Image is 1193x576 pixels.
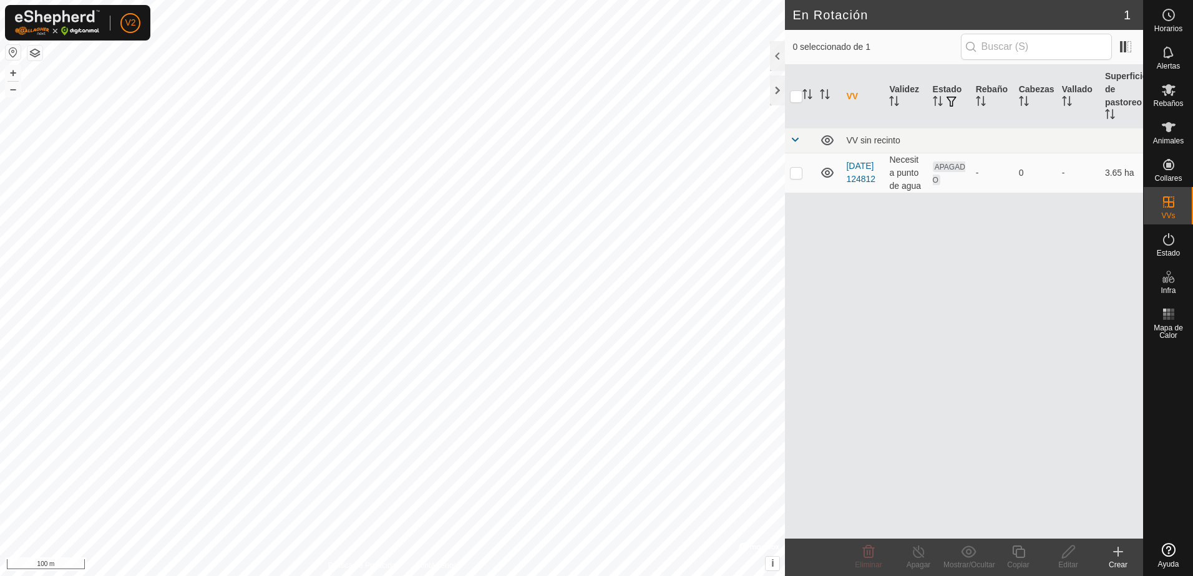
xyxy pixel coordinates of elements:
button: + [6,65,21,80]
td: 0 [1014,153,1057,193]
a: Ayuda [1144,538,1193,573]
p-sorticon: Activar para ordenar [889,98,899,108]
p-sorticon: Activar para ordenar [1062,98,1072,108]
div: Crear [1093,559,1143,570]
span: VVs [1161,212,1175,219]
span: Horarios [1154,25,1182,32]
td: - [1057,153,1100,193]
td: Necesita punto de agua [884,153,927,193]
p-sorticon: Activar para ordenar [1105,111,1115,121]
a: Política de Privacidad [328,560,400,571]
div: Editar [1043,559,1093,570]
th: Estado [928,65,971,128]
p-sorticon: Activar para ordenar [1019,98,1029,108]
span: Estado [1157,249,1180,257]
p-sorticon: Activar para ordenar [933,98,943,108]
th: Superficie de pastoreo [1100,65,1143,128]
th: Validez [884,65,927,128]
th: Cabezas [1014,65,1057,128]
a: [DATE] 124812 [846,161,875,184]
div: - [976,166,1009,180]
p-sorticon: Activar para ordenar [976,98,986,108]
p-sorticon: Activar para ordenar [802,91,812,101]
span: Mapa de Calor [1147,324,1190,339]
button: Restablecer Mapa [6,45,21,60]
td: 3.65 ha [1100,153,1143,193]
button: Capas del Mapa [27,46,42,60]
span: Eliminar [855,560,882,569]
span: Ayuda [1158,560,1179,568]
div: VV sin recinto [846,135,1138,145]
span: 0 seleccionado de 1 [792,41,960,54]
button: i [766,557,779,570]
img: Logo Gallagher [15,10,100,36]
div: Copiar [993,559,1043,570]
th: Rebaño [971,65,1014,128]
span: Rebaños [1153,100,1183,107]
span: Infra [1161,287,1176,294]
span: Animales [1153,137,1184,145]
span: i [771,558,774,569]
h2: En Rotación [792,7,1123,22]
a: Contáctenos [415,560,457,571]
input: Buscar (S) [961,34,1112,60]
button: – [6,82,21,97]
span: 1 [1124,6,1131,24]
p-sorticon: Activar para ordenar [820,91,830,101]
div: Mostrar/Ocultar [943,559,993,570]
span: APAGADO [933,161,965,185]
div: Apagar [894,559,943,570]
span: Collares [1154,175,1182,182]
span: Alertas [1157,62,1180,70]
th: Vallado [1057,65,1100,128]
span: V2 [125,16,135,29]
th: VV [841,65,884,128]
